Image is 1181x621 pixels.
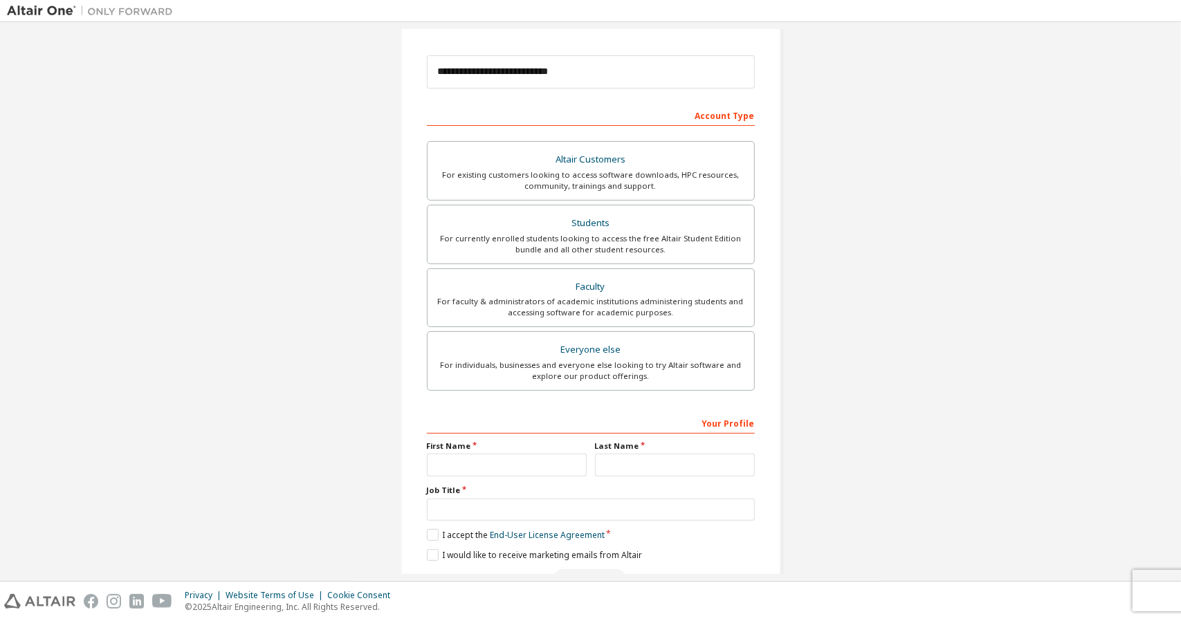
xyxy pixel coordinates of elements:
a: End-User License Agreement [490,529,605,541]
div: Everyone else [436,340,746,360]
img: facebook.svg [84,594,98,609]
div: For existing customers looking to access software downloads, HPC resources, community, trainings ... [436,169,746,192]
div: Account Type [427,104,755,126]
div: Website Terms of Use [226,590,327,601]
img: instagram.svg [107,594,121,609]
label: Job Title [427,485,755,496]
div: Faculty [436,277,746,297]
p: © 2025 Altair Engineering, Inc. All Rights Reserved. [185,601,399,613]
div: Your Profile [427,411,755,434]
div: For individuals, businesses and everyone else looking to try Altair software and explore our prod... [436,360,746,382]
img: Altair One [7,4,180,18]
div: Altair Customers [436,150,746,169]
div: For currently enrolled students looking to access the free Altair Student Edition bundle and all ... [436,233,746,255]
img: youtube.svg [152,594,172,609]
div: Privacy [185,590,226,601]
label: First Name [427,441,587,452]
label: I would like to receive marketing emails from Altair [427,549,642,561]
div: Cookie Consent [327,590,399,601]
img: linkedin.svg [129,594,144,609]
label: I accept the [427,529,605,541]
div: Read and acccept EULA to continue [427,569,755,590]
img: altair_logo.svg [4,594,75,609]
div: For faculty & administrators of academic institutions administering students and accessing softwa... [436,296,746,318]
label: Last Name [595,441,755,452]
div: Students [436,214,746,233]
